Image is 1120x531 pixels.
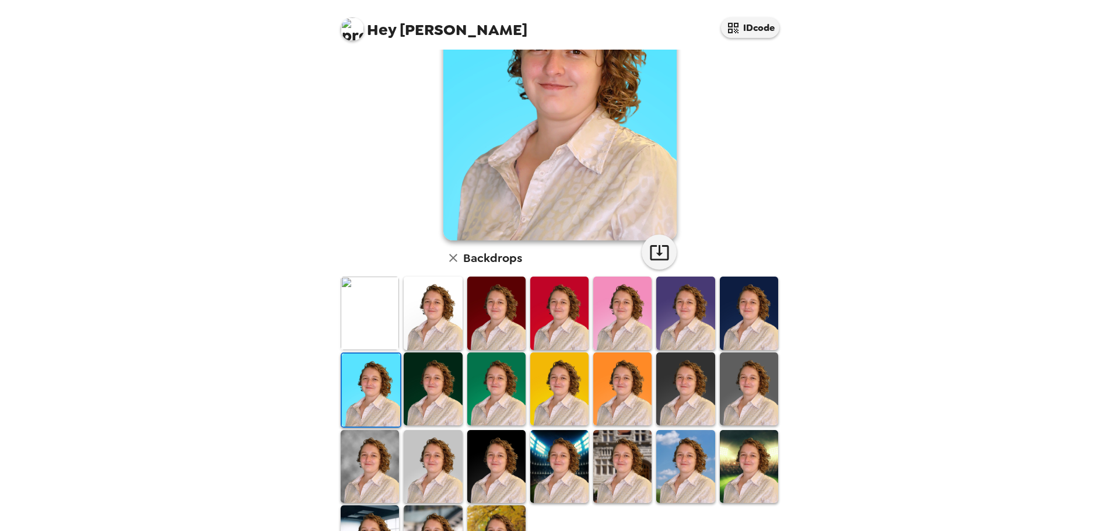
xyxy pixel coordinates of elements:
[463,249,522,267] h6: Backdrops
[721,18,779,38] button: IDcode
[341,12,527,38] span: [PERSON_NAME]
[341,18,364,41] img: profile pic
[341,277,399,350] img: Original
[367,19,396,40] span: Hey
